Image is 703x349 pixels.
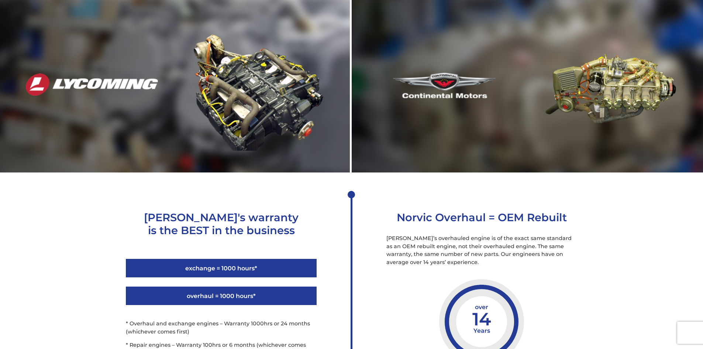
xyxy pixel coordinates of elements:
img: Lycoming engine [192,18,324,151]
img: TCM Continental engine [544,18,677,151]
span: over [456,304,507,310]
img: Lycoming logo [26,73,158,96]
p: 14 [456,296,507,347]
div: exchange = 1000 hours* [126,259,317,277]
h3: [PERSON_NAME]'s warranty is the BEST in the business [126,211,317,237]
div: overhaul = 1000 hours* [126,287,317,305]
h3: Norvic Overhaul = OEM Rebuilt [386,211,577,224]
img: TCM Continental logo [378,68,511,101]
p: * Overhaul and exchange engines – Warranty 1000hrs or 24 months (whichever comes first) [126,320,317,336]
p: [PERSON_NAME]’s overhauled engine is of the exact same standard as an OEM rebuilt engine, not the... [386,235,577,266]
span: Years [456,328,507,334]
